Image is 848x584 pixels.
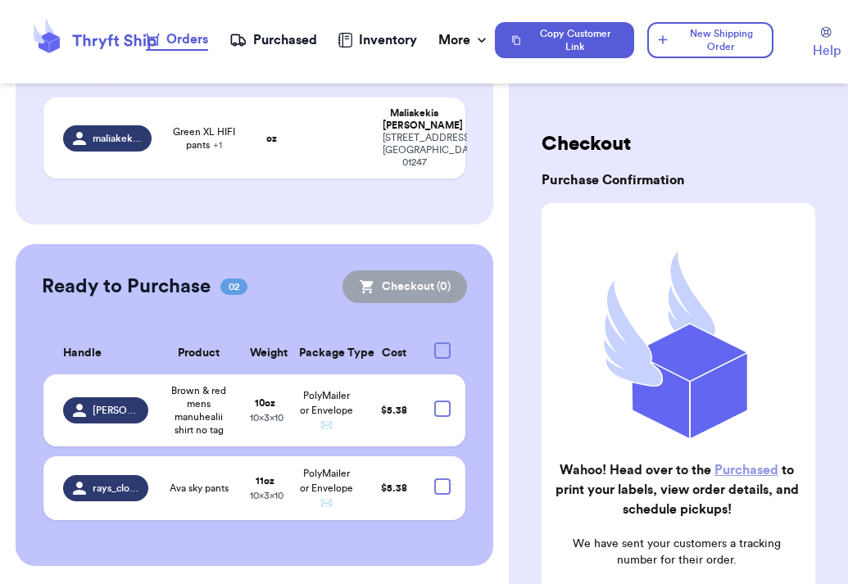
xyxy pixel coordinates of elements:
[647,22,773,58] button: New Shipping Order
[158,333,240,374] th: Product
[813,41,841,61] span: Help
[342,270,467,303] button: Checkout (0)
[63,345,102,362] span: Handle
[171,125,236,152] span: Green XL HIFI pants
[42,274,211,300] h2: Ready to Purchase
[542,170,815,190] h3: Purchase Confirmation
[93,404,138,417] span: [PERSON_NAME].[PERSON_NAME]
[213,140,222,150] span: + 1
[93,132,142,145] span: maliakekiatilts
[289,333,363,374] th: Package Type
[266,134,277,143] strong: oz
[495,22,634,58] button: Copy Customer Link
[714,464,778,477] a: Purchased
[813,27,841,61] a: Help
[363,333,424,374] th: Cost
[146,29,208,49] div: Orders
[383,107,447,132] div: Maliakekia [PERSON_NAME]
[555,536,799,568] p: We have sent your customers a tracking number for their order.
[381,405,407,415] span: $ 5.38
[255,398,275,408] strong: 10 oz
[250,491,283,500] span: 10 x 3 x 10
[93,482,138,495] span: rays_closet_808
[438,30,490,50] div: More
[240,333,289,374] th: Weight
[381,483,407,493] span: $ 5.38
[229,30,317,50] a: Purchased
[170,482,229,495] span: Ava sky pants
[300,391,353,430] span: PolyMailer or Envelope ✉️
[555,460,799,519] h2: Wahoo! Head over to the to print your labels, view order details, and schedule pickups!
[168,384,230,437] span: Brown & red mens manuhealii shirt no tag
[300,469,353,508] span: PolyMailer or Envelope ✉️
[338,30,417,50] a: Inventory
[146,29,208,51] a: Orders
[542,131,815,157] h2: Checkout
[256,476,274,486] strong: 11 oz
[220,278,247,295] span: 02
[383,132,447,169] div: [STREET_ADDRESS] [GEOGRAPHIC_DATA] , MA 01247
[250,413,283,423] span: 10 x 3 x 10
